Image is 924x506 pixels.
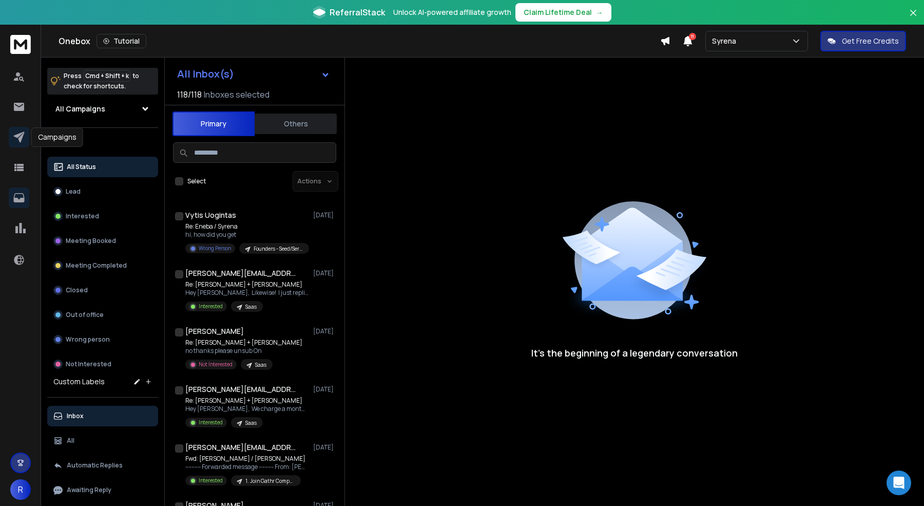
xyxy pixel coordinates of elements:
[47,255,158,276] button: Meeting Completed
[47,181,158,202] button: Lead
[199,419,223,426] p: Interested
[313,385,336,393] p: [DATE]
[313,327,336,335] p: [DATE]
[47,206,158,227] button: Interested
[47,354,158,374] button: Not Interested
[712,36,740,46] p: Syrena
[66,237,116,245] p: Meeting Booked
[842,36,899,46] p: Get Free Credits
[185,347,302,355] p: no thanks please unsub On
[172,111,255,136] button: Primary
[254,245,303,253] p: Founders - Seed/Series A - UK - 11-500
[10,479,31,500] button: R
[185,222,309,231] p: Re: Eneba / Syrena
[185,268,298,278] h1: [PERSON_NAME][EMAIL_ADDRESS][DOMAIN_NAME]
[64,71,139,91] p: Press to check for shortcuts.
[185,463,309,471] p: ---------- Forwarded message --------- From: [PERSON_NAME]
[177,88,202,101] span: 118 / 118
[66,360,111,368] p: Not Interested
[185,442,298,453] h1: [PERSON_NAME][EMAIL_ADDRESS][PERSON_NAME]
[53,377,105,387] h3: Custom Labels
[66,286,88,294] p: Closed
[185,339,302,347] p: Re: [PERSON_NAME] + [PERSON_NAME]
[393,7,511,17] p: Unlock AI-powered affiliate growth
[66,261,127,270] p: Meeting Completed
[66,311,104,319] p: Out of office
[67,437,74,445] p: All
[47,280,158,301] button: Closed
[66,335,110,344] p: Wrong person
[47,406,158,426] button: Inbox
[47,329,158,350] button: Wrong person
[204,88,269,101] h3: Inboxes selected
[199,303,223,310] p: Interested
[47,157,158,177] button: All Status
[199,245,231,252] p: Wrong Person
[185,280,309,289] p: Re: [PERSON_NAME] + [PERSON_NAME]
[199,477,223,484] p: Interested
[47,455,158,476] button: Automatic Replies
[330,6,385,18] span: ReferralStack
[255,361,266,369] p: Saas
[97,34,146,48] button: Tutorial
[515,3,611,22] button: Claim Lifetime Deal→
[177,69,234,79] h1: All Inbox(s)
[185,455,309,463] p: Fwd: [PERSON_NAME] / [PERSON_NAME]
[67,461,123,470] p: Automatic Replies
[255,113,337,135] button: Others
[596,7,603,17] span: →
[67,163,96,171] p: All Status
[31,127,83,147] div: Campaigns
[67,486,111,494] p: Awaiting Reply
[187,177,206,185] label: Select
[47,480,158,500] button: Awaiting Reply
[313,269,336,277] p: [DATE]
[169,64,338,84] button: All Inbox(s)
[47,99,158,119] button: All Campaigns
[47,231,158,251] button: Meeting Booked
[47,305,158,325] button: Out of office
[313,443,336,452] p: [DATE]
[185,326,244,336] h1: [PERSON_NAME]
[84,70,130,82] span: Cmd + Shift + k
[47,136,158,151] h3: Filters
[185,289,309,297] p: Hey [PERSON_NAME], Likewise! I just replied to
[820,31,906,51] button: Get Free Credits
[55,104,105,114] h1: All Campaigns
[313,211,336,219] p: [DATE]
[689,33,696,40] span: 11
[66,188,81,196] p: Lead
[185,210,236,220] h1: Vytis Uogintas
[59,34,660,48] div: Onebox
[199,361,233,368] p: Not Interested
[185,231,309,239] p: hi, how did you get
[887,471,911,495] div: Open Intercom Messenger
[66,212,99,220] p: Interested
[185,384,298,395] h1: [PERSON_NAME][EMAIL_ADDRESS][DOMAIN_NAME]
[185,397,309,405] p: Re: [PERSON_NAME] + [PERSON_NAME]
[245,303,257,311] p: Saas
[47,430,158,451] button: All
[245,419,257,427] p: Saas
[185,405,309,413] p: Hey [PERSON_NAME], We charge a monthly
[245,477,295,485] p: 1. Join Gathr Companies
[67,412,84,420] p: Inbox
[907,6,920,31] button: Close banner
[531,346,738,360] p: It’s the beginning of a legendary conversation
